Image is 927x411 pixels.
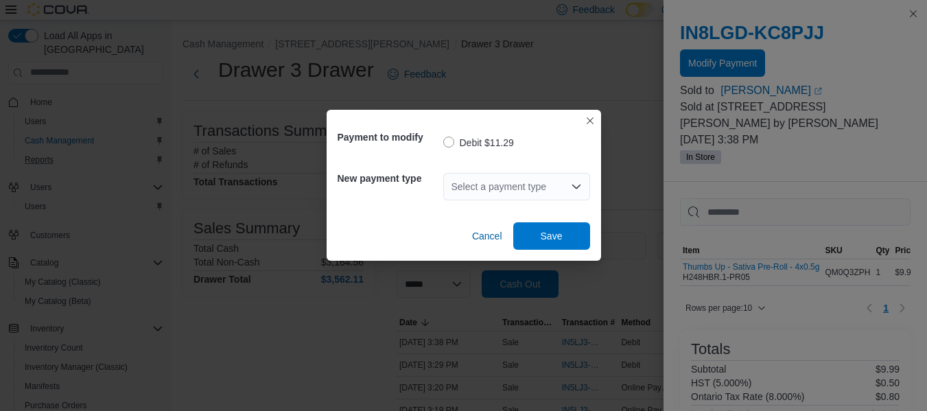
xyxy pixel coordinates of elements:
[443,134,514,151] label: Debit $11.29
[541,229,563,243] span: Save
[451,178,453,195] input: Accessible screen reader label
[472,229,502,243] span: Cancel
[467,222,508,250] button: Cancel
[338,165,441,192] h5: New payment type
[338,124,441,151] h5: Payment to modify
[513,222,590,250] button: Save
[571,181,582,192] button: Open list of options
[582,113,598,129] button: Closes this modal window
